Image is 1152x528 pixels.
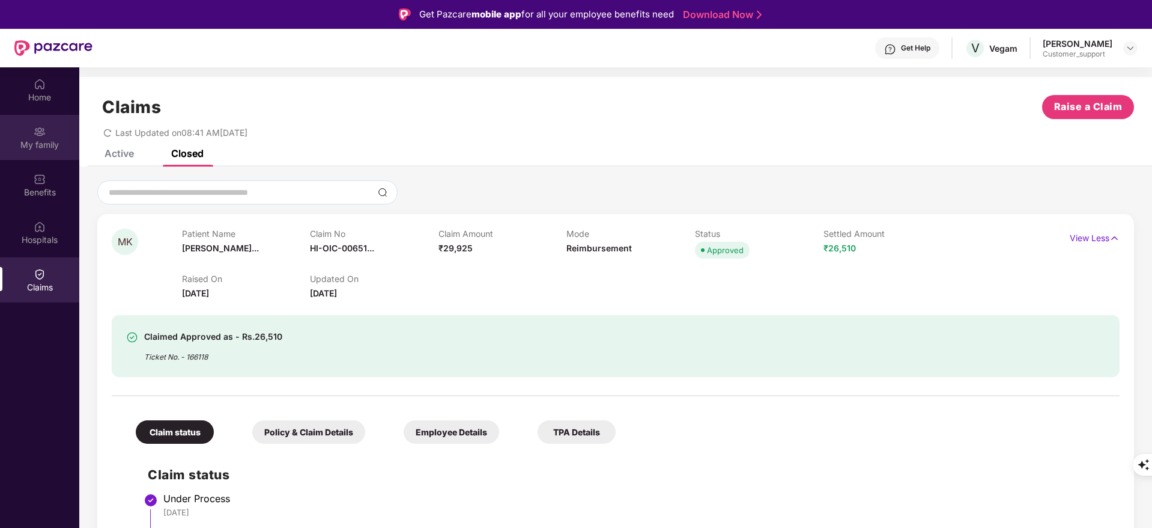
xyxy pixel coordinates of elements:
button: Raise a Claim [1042,95,1134,119]
img: svg+xml;base64,PHN2ZyBpZD0iU3VjY2Vzcy0zMngzMiIgeG1sbnM9Imh0dHA6Ly93d3cudzMub3JnLzIwMDAvc3ZnIiB3aW... [126,331,138,343]
img: Logo [399,8,411,20]
p: Settled Amount [823,229,952,239]
span: Reimbursement [566,243,632,253]
p: Patient Name [182,229,311,239]
span: V [971,41,980,55]
img: svg+xml;base64,PHN2ZyBpZD0iQmVuZWZpdHMiIHhtbG5zPSJodHRwOi8vd3d3LnczLm9yZy8yMDAwL3N2ZyIgd2lkdGg9Ij... [34,173,46,185]
div: [DATE] [163,507,1108,518]
span: HI-OIC-00651... [310,243,374,253]
span: [DATE] [182,288,209,298]
div: TPA Details [538,420,616,444]
div: Vegam [989,43,1017,54]
p: Updated On [310,274,438,284]
a: Download Now [683,8,758,21]
img: Stroke [757,8,762,21]
div: Employee Details [404,420,499,444]
img: New Pazcare Logo [14,40,92,56]
span: redo [103,127,112,138]
div: Get Pazcare for all your employee benefits need [419,7,674,22]
span: ₹26,510 [823,243,856,253]
div: [PERSON_NAME] [1043,38,1112,49]
div: Approved [707,244,744,256]
div: Policy & Claim Details [252,420,365,444]
p: Claim Amount [438,229,567,239]
div: Active [105,147,134,159]
span: Last Updated on 08:41 AM[DATE] [115,127,247,138]
div: Customer_support [1043,49,1112,59]
strong: mobile app [471,8,521,20]
img: svg+xml;base64,PHN2ZyBpZD0iU2VhcmNoLTMyeDMyIiB4bWxucz0iaHR0cDovL3d3dy53My5vcmcvMjAwMC9zdmciIHdpZH... [378,188,387,197]
span: [PERSON_NAME]... [182,243,259,253]
img: svg+xml;base64,PHN2ZyBpZD0iU3RlcC1Eb25lLTMyeDMyIiB4bWxucz0iaHR0cDovL3d3dy53My5vcmcvMjAwMC9zdmciIH... [144,493,158,508]
img: svg+xml;base64,PHN2ZyB3aWR0aD0iMjAiIGhlaWdodD0iMjAiIHZpZXdCb3g9IjAgMCAyMCAyMCIgZmlsbD0ibm9uZSIgeG... [34,126,46,138]
img: svg+xml;base64,PHN2ZyBpZD0iSG9zcGl0YWxzIiB4bWxucz0iaHR0cDovL3d3dy53My5vcmcvMjAwMC9zdmciIHdpZHRoPS... [34,221,46,233]
p: Status [695,229,823,239]
div: Under Process [163,493,1108,505]
div: Get Help [901,43,930,53]
img: svg+xml;base64,PHN2ZyB4bWxucz0iaHR0cDovL3d3dy53My5vcmcvMjAwMC9zdmciIHdpZHRoPSIxNyIgaGVpZ2h0PSIxNy... [1109,232,1120,245]
h1: Claims [102,97,161,117]
p: Mode [566,229,695,239]
span: ₹29,925 [438,243,473,253]
img: svg+xml;base64,PHN2ZyBpZD0iSG9tZSIgeG1sbnM9Imh0dHA6Ly93d3cudzMub3JnLzIwMDAvc3ZnIiB3aWR0aD0iMjAiIG... [34,78,46,90]
h2: Claim status [148,465,1108,485]
div: Closed [171,147,204,159]
img: svg+xml;base64,PHN2ZyBpZD0iRHJvcGRvd24tMzJ4MzIiIHhtbG5zPSJodHRwOi8vd3d3LnczLm9yZy8yMDAwL3N2ZyIgd2... [1126,43,1135,53]
div: Ticket No. - 166118 [144,344,282,363]
div: Claimed Approved as - Rs.26,510 [144,330,282,344]
span: Raise a Claim [1054,99,1123,114]
p: View Less [1070,229,1120,245]
p: Claim No [310,229,438,239]
span: MK [118,237,133,247]
img: svg+xml;base64,PHN2ZyBpZD0iQ2xhaW0iIHhtbG5zPSJodHRwOi8vd3d3LnczLm9yZy8yMDAwL3N2ZyIgd2lkdGg9IjIwIi... [34,268,46,280]
p: Raised On [182,274,311,284]
span: [DATE] [310,288,337,298]
img: svg+xml;base64,PHN2ZyBpZD0iSGVscC0zMngzMiIgeG1sbnM9Imh0dHA6Ly93d3cudzMub3JnLzIwMDAvc3ZnIiB3aWR0aD... [884,43,896,55]
div: Claim status [136,420,214,444]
